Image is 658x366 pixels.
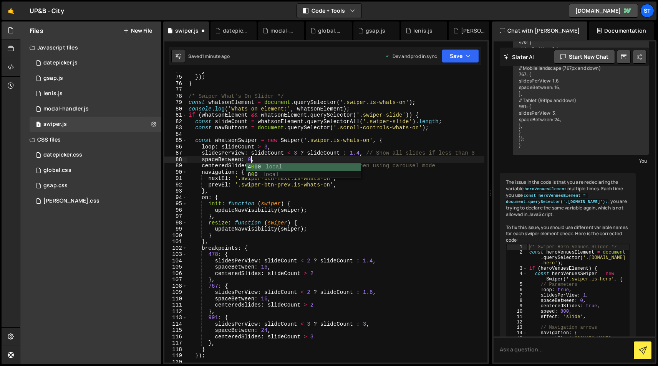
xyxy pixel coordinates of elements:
[164,296,187,302] div: 110
[569,4,638,18] a: [DOMAIN_NAME]
[164,106,187,112] div: 80
[164,226,187,232] div: 99
[524,186,567,192] code: heroVenuesElement
[164,302,187,308] div: 111
[164,264,187,270] div: 105
[164,163,187,169] div: 89
[164,321,187,328] div: 114
[30,147,161,163] div: 17139/47300.css
[507,298,527,303] div: 8
[640,4,654,18] a: st
[175,27,199,35] div: swiper.js
[366,27,385,35] div: gsap.js
[164,99,187,106] div: 79
[164,315,187,321] div: 113
[164,131,187,138] div: 84
[20,40,161,55] div: Javascript files
[507,250,527,266] div: 2
[297,4,361,18] button: Code + Tools
[507,303,527,309] div: 9
[43,198,99,204] div: [PERSON_NAME].css
[164,137,187,144] div: 85
[30,6,64,15] div: UP&B - City
[164,270,187,277] div: 106
[554,50,615,64] button: Start new chat
[164,195,187,201] div: 94
[507,271,527,282] div: 4
[223,27,247,35] div: datepicker.js
[164,353,187,359] div: 119
[30,71,161,86] div: 17139/47297.js
[507,330,527,336] div: 14
[164,188,187,195] div: 93
[43,152,82,158] div: datepicker.css
[164,144,187,150] div: 86
[30,86,161,101] div: 17139/48191.js
[413,27,433,35] div: lenis.js
[515,157,647,165] div: You
[164,289,187,296] div: 109
[318,27,343,35] div: global.css
[164,175,187,182] div: 91
[43,167,71,174] div: global.css
[36,122,41,128] span: 1
[164,239,187,245] div: 101
[164,213,187,220] div: 97
[43,75,63,82] div: gsap.js
[507,287,527,293] div: 6
[30,117,161,132] div: swiper.js
[164,327,187,334] div: 115
[461,27,486,35] div: [PERSON_NAME].css
[589,21,654,40] div: Documentation
[164,119,187,125] div: 82
[385,53,437,59] div: Dev and prod in sync
[164,74,187,81] div: 75
[164,150,187,157] div: 87
[164,232,187,239] div: 100
[507,282,527,287] div: 5
[507,320,527,325] div: 12
[164,220,187,226] div: 98
[188,53,230,59] div: Saved
[164,308,187,315] div: 112
[507,336,527,346] div: 15
[43,59,78,66] div: datepicker.js
[164,93,187,100] div: 78
[30,101,161,117] div: 17139/47298.js
[164,245,187,252] div: 102
[507,325,527,330] div: 13
[164,125,187,131] div: 83
[492,21,587,40] div: Chat with [PERSON_NAME]
[164,157,187,163] div: 88
[30,26,43,35] h2: Files
[164,258,187,264] div: 104
[507,266,527,271] div: 3
[270,27,295,35] div: modal-handler.js
[164,169,187,176] div: 90
[20,132,161,147] div: CSS files
[164,283,187,290] div: 108
[43,182,68,189] div: gsap.css
[30,55,161,71] div: 17139/47296.js
[30,163,161,178] div: 17139/47301.css
[507,314,527,320] div: 11
[202,53,230,59] div: 1 minute ago
[164,334,187,340] div: 116
[507,244,527,250] div: 1
[43,90,63,97] div: lenis.js
[164,359,187,366] div: 120
[164,251,187,258] div: 103
[164,182,187,188] div: 92
[123,28,152,34] button: New File
[164,340,187,346] div: 117
[164,81,187,87] div: 76
[507,293,527,298] div: 7
[30,193,161,209] div: 17139/47303.css
[506,193,608,205] code: const heroVenuesElement = document.querySelector('.[DOMAIN_NAME]');
[164,87,187,93] div: 77
[30,178,161,193] div: 17139/47302.css
[43,106,89,112] div: modal-handler.js
[504,53,534,61] h2: Slater AI
[164,112,187,119] div: 81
